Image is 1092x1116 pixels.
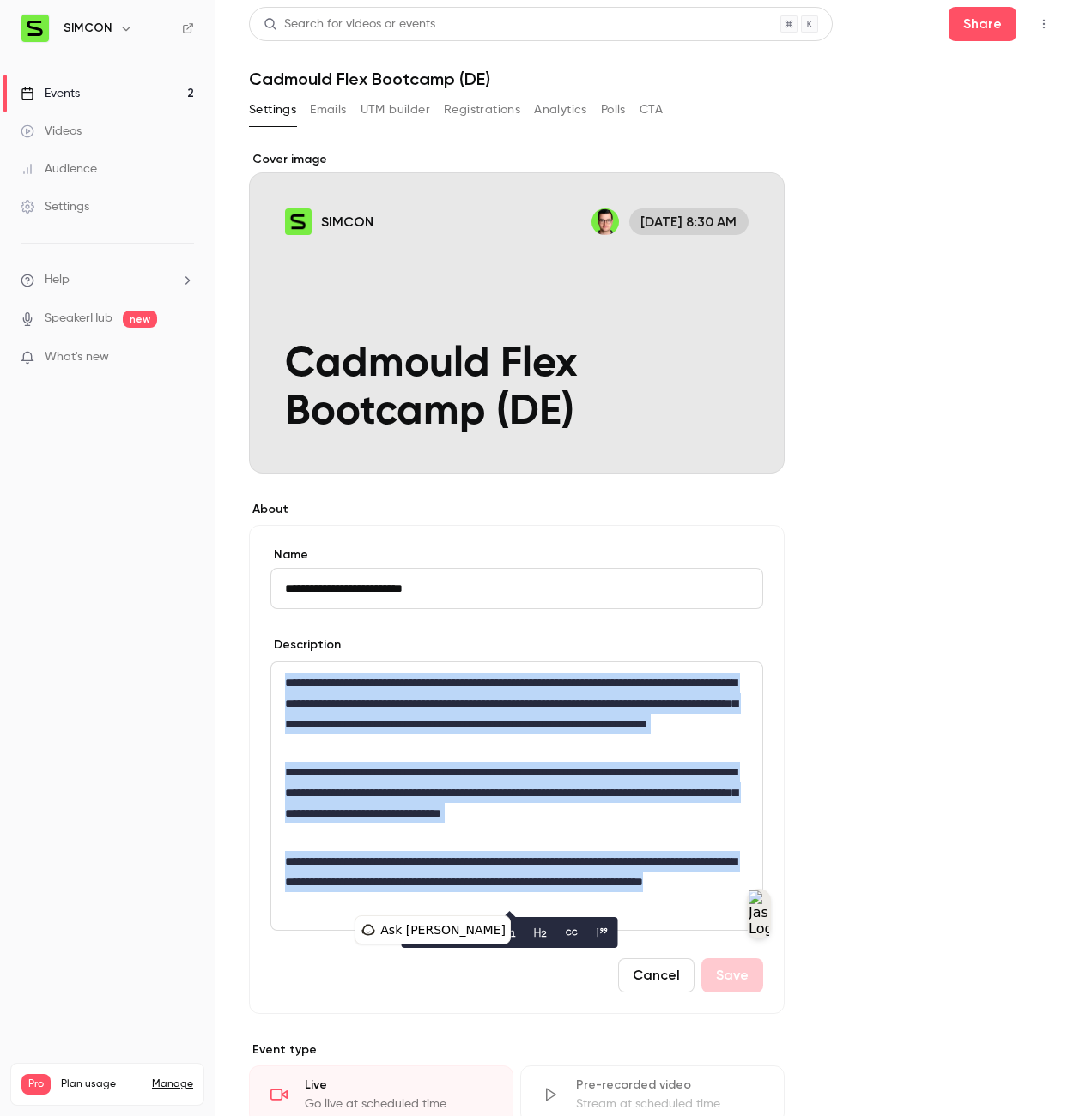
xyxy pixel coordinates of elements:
label: About [249,501,785,518]
a: SpeakerHub [45,310,112,328]
span: new [123,311,157,328]
a: Manage [152,1077,193,1091]
div: Stream at scheduled time [576,1095,763,1113]
div: editor [271,662,762,930]
div: Live [305,1077,492,1094]
p: Event type [249,1041,785,1059]
div: Search for videos or events [264,15,435,33]
h6: SIMCON [64,20,112,37]
button: blockquote [589,919,616,946]
button: CTA [640,96,663,124]
button: Settings [249,96,296,124]
button: Emails [310,96,346,124]
label: Name [270,546,763,564]
button: UTM builder [361,96,430,124]
span: Pro [21,1074,51,1095]
span: Plan usage [61,1077,142,1091]
li: help-dropdown-opener [21,271,194,289]
img: SIMCON [21,15,49,42]
div: Pre-recorded video [576,1077,763,1094]
div: Go live at scheduled time [305,1095,492,1113]
button: Analytics [534,96,587,124]
label: Description [270,636,341,654]
div: Videos [21,123,82,140]
button: Polls [601,96,626,124]
button: Share [949,7,1016,41]
span: Help [45,271,70,289]
h1: Cadmould Flex Bootcamp (DE) [249,69,1058,89]
div: Events [21,85,80,102]
div: Audience [21,160,97,178]
div: Settings [21,198,89,215]
label: Cover image [249,151,785,168]
section: description [270,661,763,931]
span: What's new [45,348,109,366]
section: Cover image [249,151,785,474]
button: Cancel [618,958,695,992]
button: Registrations [444,96,520,124]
